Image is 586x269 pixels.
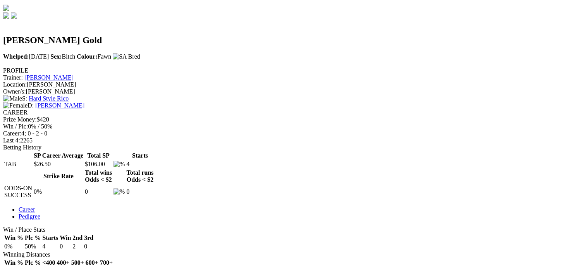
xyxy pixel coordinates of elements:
[72,234,83,242] th: 2nd
[3,123,28,130] span: Win / Plc:
[4,184,33,199] td: ODDS-ON SUCCESS
[113,161,125,168] img: %
[3,137,20,144] span: Last 4:
[3,109,583,116] div: CAREER
[50,53,62,60] b: Sex:
[24,234,41,242] th: Plc %
[42,234,58,242] th: Starts
[77,53,111,60] span: Fawn
[19,206,35,213] a: Career
[84,184,112,199] td: 0
[59,234,71,242] th: Win
[3,123,583,130] div: 0% / 50%
[3,144,583,151] div: Betting History
[24,74,74,81] a: [PERSON_NAME]
[113,53,140,60] img: SA Bred
[4,243,24,250] td: 0%
[3,95,22,102] img: Male
[3,95,27,102] span: S:
[3,5,9,11] img: logo-grsa-white.png
[3,88,583,95] div: [PERSON_NAME]
[3,137,583,144] div: 2265
[3,74,23,81] span: Trainer:
[42,259,55,267] th: <400
[113,188,125,195] img: %
[71,259,84,267] th: 500+
[126,184,154,199] td: 0
[77,53,97,60] b: Colour:
[84,152,112,160] th: Total SP
[126,169,154,184] th: Total runs Odds < $2
[3,130,21,137] span: Career:
[126,152,154,160] th: Starts
[85,259,99,267] th: 600+
[3,53,29,60] b: Whelped:
[4,234,24,242] th: Win %
[3,102,34,109] span: D:
[3,102,27,109] img: Female
[19,213,40,220] a: Pedigree
[3,116,37,123] span: Prize Money:
[3,81,583,88] div: [PERSON_NAME]
[42,243,58,250] td: 4
[84,243,94,250] td: 0
[24,259,41,267] th: Plc %
[29,95,69,102] a: Hard Style Rico
[3,226,583,233] div: Win / Place Stats
[33,160,84,168] td: $26.50
[84,234,94,242] th: 3rd
[3,88,26,95] span: Owner/s:
[3,12,9,19] img: facebook.svg
[59,243,71,250] td: 0
[100,259,113,267] th: 700+
[3,53,49,60] span: [DATE]
[84,160,112,168] td: $106.00
[11,12,17,19] img: twitter.svg
[33,169,84,184] th: Strike Rate
[50,53,75,60] span: Bitch
[84,169,112,184] th: Total wins Odds < $2
[3,130,583,137] div: 4; 0 - 2 - 0
[33,184,84,199] td: 0%
[33,152,84,160] th: SP Career Average
[35,102,84,109] a: [PERSON_NAME]
[4,259,24,267] th: Win %
[3,116,583,123] div: $420
[3,251,583,258] div: Winning Distances
[57,259,70,267] th: 400+
[72,243,83,250] td: 2
[3,35,583,45] h2: [PERSON_NAME] Gold
[3,67,583,74] div: PROFILE
[3,81,27,88] span: Location:
[126,160,154,168] td: 4
[4,160,33,168] td: TAB
[24,243,41,250] td: 50%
